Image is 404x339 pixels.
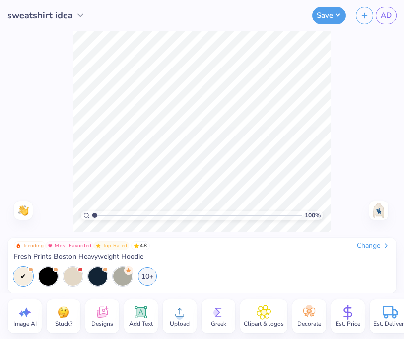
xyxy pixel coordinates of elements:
[129,320,153,328] span: Add Text
[23,243,44,248] span: Trending
[381,10,392,21] span: AD
[297,320,321,328] span: Decorate
[91,320,113,328] span: Designs
[170,320,190,328] span: Upload
[94,241,130,250] button: Badge Button
[103,243,128,248] span: Top Rated
[56,305,71,320] img: Stuck?
[244,320,284,328] span: Clipart & logos
[96,243,101,248] img: Top Rated sort
[7,9,73,22] span: sweatshirt idea
[336,320,360,328] span: Est. Price
[48,243,53,248] img: Most Favorited sort
[305,211,321,220] span: 100 %
[55,243,91,248] span: Most Favorited
[357,241,390,250] div: Change
[131,241,150,250] span: 4.8
[13,320,37,328] span: Image AI
[16,243,21,248] img: Trending sort
[14,252,143,261] span: Fresh Prints Boston Heavyweight Hoodie
[371,203,387,218] img: Back
[211,320,226,328] span: Greek
[312,7,346,24] button: Save
[46,241,93,250] button: Badge Button
[138,267,157,286] div: 10+
[14,241,46,250] button: Badge Button
[55,320,72,328] span: Stuck?
[376,7,397,24] a: AD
